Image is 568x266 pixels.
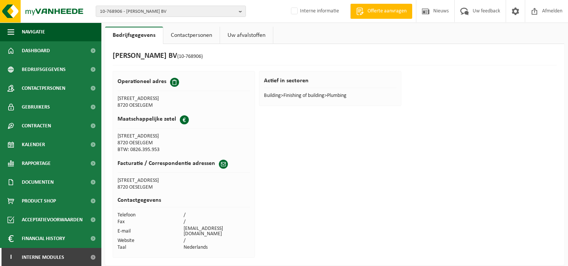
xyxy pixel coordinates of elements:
span: Rapportage [22,154,51,173]
a: Uw afvalstoffen [220,27,273,44]
a: Offerte aanvragen [350,4,412,19]
span: Product Shop [22,192,56,210]
h2: Actief in sectoren [264,78,396,88]
td: E-mail [118,225,184,237]
span: Acceptatievoorwaarden [22,210,83,229]
td: Building>Finishing of building>Plumbing [264,92,396,99]
td: Website [118,237,184,244]
span: Offerte aanvragen [366,8,408,15]
h1: [PERSON_NAME] BV [113,51,203,61]
td: [STREET_ADDRESS] [118,133,184,140]
td: [STREET_ADDRESS] [118,177,250,184]
h2: Maatschappelijke zetel [118,115,176,123]
td: 8720 OESELGEM [118,102,184,109]
td: Telefoon [118,212,184,219]
td: [EMAIL_ADDRESS][DOMAIN_NAME] [184,225,250,237]
td: [STREET_ADDRESS] [118,95,184,102]
h2: Operationeel adres [118,78,166,85]
span: Dashboard [22,41,50,60]
span: Bedrijfsgegevens [22,60,66,79]
td: Nederlands [184,244,250,251]
span: Financial History [22,229,65,248]
span: Gebruikers [22,98,50,116]
span: Documenten [22,173,54,192]
td: Taal [118,244,184,251]
h2: Facturatie / Correspondentie adressen [118,160,215,167]
span: 10-768906 - [PERSON_NAME] BV [100,6,236,17]
td: 8720 OESELGEM [118,184,250,191]
span: Kalender [22,135,45,154]
span: Navigatie [22,23,45,41]
span: Contracten [22,116,51,135]
td: Fax [118,219,184,225]
td: / [184,237,250,244]
span: (10-768906) [177,54,203,59]
td: BTW: 0826.395.953 [118,147,184,153]
a: Contactpersonen [163,27,220,44]
a: Bedrijfsgegevens [105,27,163,44]
button: 10-768906 - [PERSON_NAME] BV [96,6,246,17]
td: 8720 OESELGEM [118,140,184,147]
td: / [184,212,250,219]
h2: Contactgegevens [118,197,250,207]
td: / [184,219,250,225]
label: Interne informatie [289,6,339,17]
span: Contactpersonen [22,79,65,98]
